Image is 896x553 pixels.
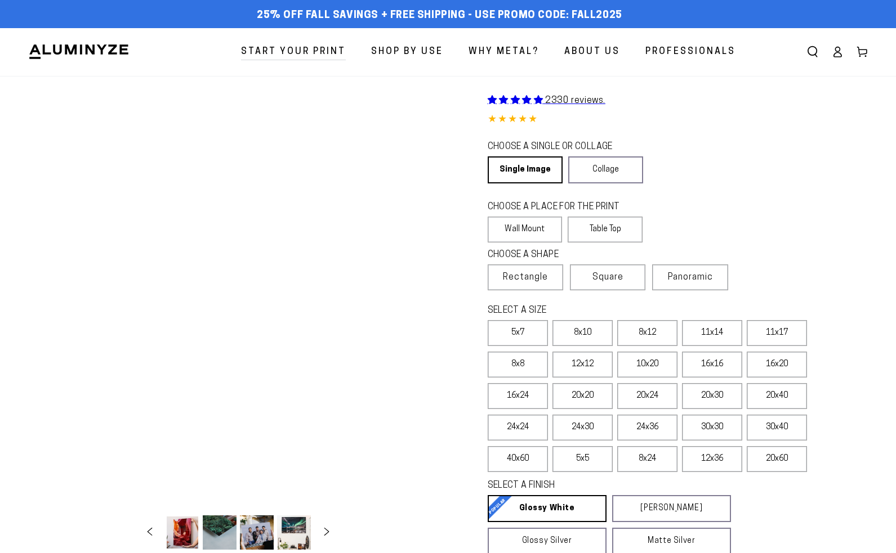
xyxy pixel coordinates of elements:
label: 24x36 [617,415,677,440]
a: Why Metal? [460,37,547,67]
button: Load image 3 in gallery view [240,515,274,550]
a: Glossy White [488,495,607,522]
legend: CHOOSE A SINGLE OR COLLAGE [488,141,633,154]
a: Professionals [637,37,744,67]
legend: CHOOSE A PLACE FOR THE PRINT [488,201,632,214]
legend: SELECT A SIZE [488,304,712,317]
a: About Us [556,37,628,67]
span: Professionals [645,44,735,60]
a: [PERSON_NAME] [612,495,731,522]
label: 12x12 [552,352,613,377]
a: Start Your Print [233,37,354,67]
label: 16x24 [488,383,548,409]
label: 10x20 [617,352,677,377]
label: 20x60 [747,446,807,472]
span: Square [592,271,623,284]
legend: CHOOSE A SHAPE [488,249,634,262]
img: Aluminyze [28,43,130,60]
button: Load image 1 in gallery view [166,515,199,550]
label: 20x30 [682,383,742,409]
div: 4.85 out of 5.0 stars [488,112,868,128]
span: Why Metal? [469,44,539,60]
label: 20x40 [747,383,807,409]
label: 5x5 [552,446,613,472]
label: 30x40 [747,415,807,440]
label: 8x8 [488,352,548,377]
span: 2330 reviews. [545,96,605,105]
button: Load image 4 in gallery view [277,515,311,550]
span: Shop By Use [371,44,443,60]
span: Panoramic [668,271,713,284]
label: 40x60 [488,446,548,472]
label: Wall Mount [488,217,563,242]
label: 5x7 [488,320,548,346]
label: Table Top [568,217,643,242]
a: Shop By Use [363,37,452,67]
span: 25% off FALL Savings + Free Shipping - Use Promo Code: FALL2025 [257,10,622,22]
label: 11x17 [747,320,807,346]
label: 24x30 [552,415,613,440]
a: Collage [568,156,643,183]
label: 11x14 [682,320,742,346]
span: About Us [564,44,620,60]
label: 30x30 [682,415,742,440]
span: Rectangle [503,271,548,284]
summary: Search our site [800,39,825,64]
button: Slide left [137,520,162,545]
label: 20x20 [552,383,613,409]
legend: SELECT A FINISH [488,479,704,492]
a: 2330 reviews. [488,96,605,105]
button: Load image 2 in gallery view [203,515,237,550]
label: 8x10 [552,320,613,346]
label: 16x16 [682,352,742,377]
label: 12x36 [682,446,742,472]
label: 8x12 [617,320,677,346]
label: 20x24 [617,383,677,409]
button: Slide right [314,520,339,545]
span: Start Your Print [241,44,346,60]
a: Single Image [488,156,563,183]
label: 24x24 [488,415,548,440]
label: 8x24 [617,446,677,472]
label: 16x20 [747,352,807,377]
